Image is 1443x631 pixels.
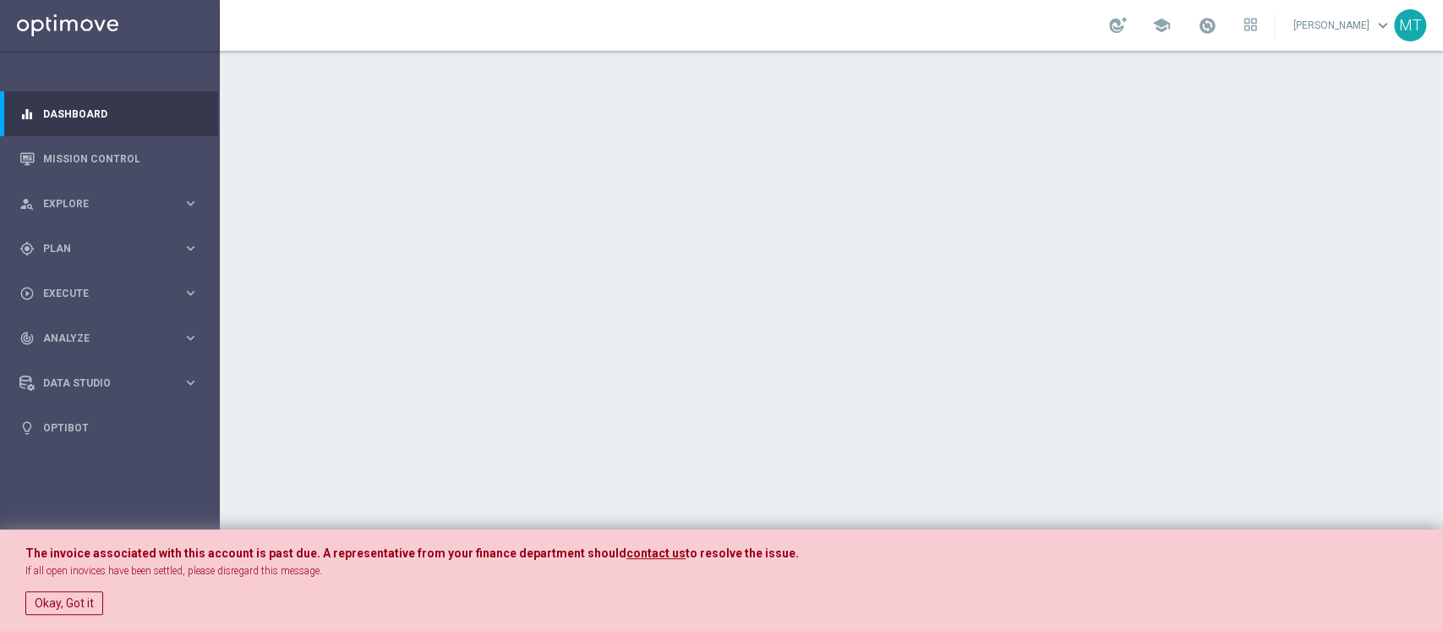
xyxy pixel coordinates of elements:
[25,564,1418,579] p: If all open inovices have been settled, please disregard this message.
[19,197,200,211] button: person_search Explore keyboard_arrow_right
[43,91,199,136] a: Dashboard
[43,136,199,181] a: Mission Control
[19,136,199,181] div: Mission Control
[19,376,200,390] button: Data Studio keyboard_arrow_right
[43,288,183,299] span: Execute
[1394,9,1426,41] div: MT
[19,332,200,345] button: track_changes Analyze keyboard_arrow_right
[19,196,183,211] div: Explore
[19,331,183,346] div: Analyze
[183,330,199,346] i: keyboard_arrow_right
[43,378,183,388] span: Data Studio
[25,591,103,615] button: Okay, Got it
[686,546,799,560] span: to resolve the issue.
[43,333,183,343] span: Analyze
[19,420,35,436] i: lightbulb
[1152,16,1171,35] span: school
[19,241,183,256] div: Plan
[43,199,183,209] span: Explore
[19,286,35,301] i: play_circle_outline
[19,376,183,391] div: Data Studio
[19,405,199,450] div: Optibot
[626,546,686,561] a: contact us
[43,244,183,254] span: Plan
[19,107,200,121] button: equalizer Dashboard
[183,195,199,211] i: keyboard_arrow_right
[19,331,35,346] i: track_changes
[1374,16,1392,35] span: keyboard_arrow_down
[19,287,200,300] button: play_circle_outline Execute keyboard_arrow_right
[1292,13,1394,38] a: [PERSON_NAME]keyboard_arrow_down
[183,285,199,301] i: keyboard_arrow_right
[25,546,626,560] span: The invoice associated with this account is past due. A representative from your finance departme...
[183,375,199,391] i: keyboard_arrow_right
[19,152,200,166] button: Mission Control
[183,240,199,256] i: keyboard_arrow_right
[43,405,199,450] a: Optibot
[19,91,199,136] div: Dashboard
[19,286,183,301] div: Execute
[19,196,35,211] i: person_search
[19,107,35,122] i: equalizer
[19,242,200,255] button: gps_fixed Plan keyboard_arrow_right
[19,241,35,256] i: gps_fixed
[19,421,200,435] button: lightbulb Optibot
